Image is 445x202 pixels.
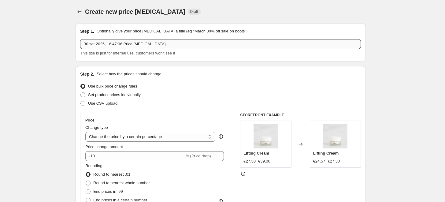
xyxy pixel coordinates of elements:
[97,28,247,34] p: Optionally give your price [MEDICAL_DATA] a title (eg "March 30% off sale on boots")
[80,51,175,55] span: This title is just for internal use, customers won't see it
[80,71,94,77] h2: Step 2.
[185,154,211,158] span: % (Price drop)
[75,7,84,16] button: Price change jobs
[313,158,325,164] div: €24.57
[190,9,198,14] span: Draft
[93,181,150,185] span: Round to nearest whole number
[80,28,94,34] h2: Step 1.
[313,151,339,155] span: Lifting Cream
[85,118,94,123] h3: Price
[323,124,347,148] img: Lifting_Cream-Crema-idratante-liftante-LuceBeautyByAlessiaMarcuzzi_80x.jpg
[85,163,102,168] span: Rounding
[328,158,340,164] strike: €27.30
[93,189,123,194] span: End prices in .99
[97,71,161,77] p: Select how the prices should change
[80,39,361,49] input: 30% off holiday sale
[93,172,130,177] span: Round to nearest .01
[88,92,141,97] span: Set product prices individually
[218,133,224,140] div: help
[254,124,278,148] img: Lifting_Cream-Crema-idratante-liftante-LuceBeautyByAlessiaMarcuzzi_80x.jpg
[85,125,108,130] span: Change type
[88,101,117,106] span: Use CSV upload
[85,144,123,149] span: Price change amount
[258,158,270,164] strike: €39.00
[243,151,269,155] span: Lifting Cream
[243,158,256,164] div: €27.30
[88,84,137,88] span: Use bulk price change rules
[240,113,361,118] h6: STOREFRONT EXAMPLE
[85,151,184,161] input: -15
[85,8,185,15] span: Create new price [MEDICAL_DATA]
